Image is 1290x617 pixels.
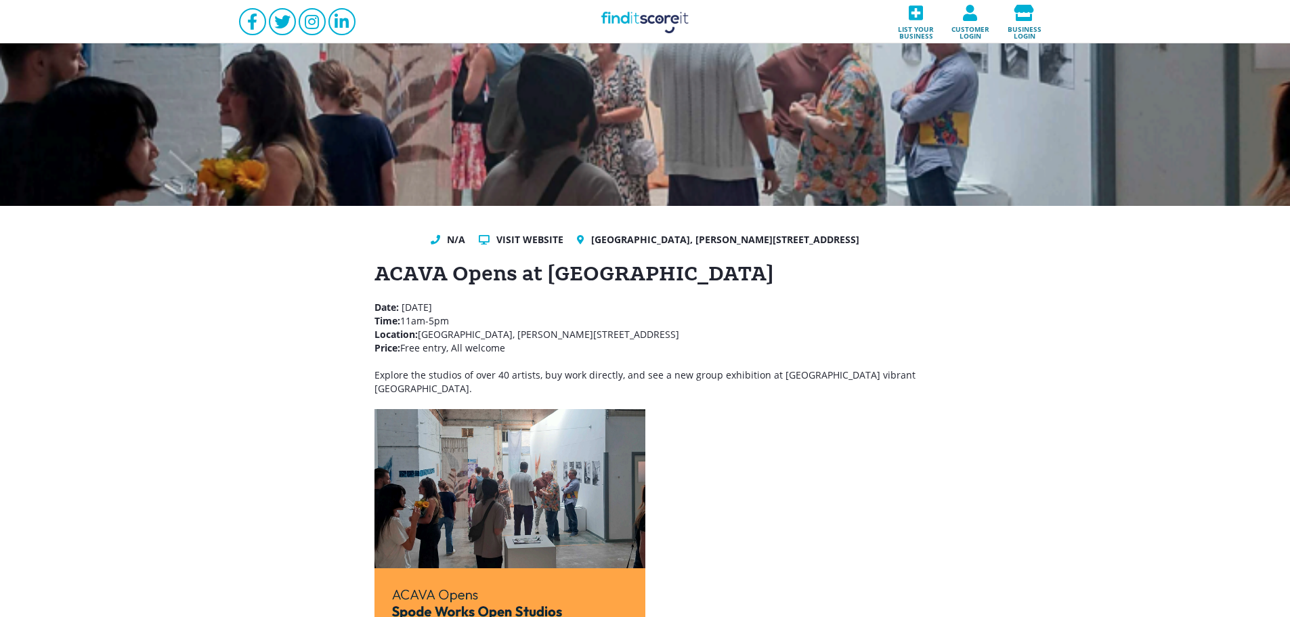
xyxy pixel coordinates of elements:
a: Customer login [943,1,997,43]
strong: Location: [374,328,418,341]
a: List your business [889,1,943,43]
p: Explore the studios of over 40 artists, buy work directly, and see a new group exhibition at [GEO... [374,368,916,396]
span: Business login [1002,21,1048,39]
a: [GEOGRAPHIC_DATA], [PERSON_NAME][STREET_ADDRESS] [591,233,859,247]
span: 11am-5pm [400,314,449,327]
strong: Date: [374,301,402,314]
a: N/A [447,233,465,247]
strong: Price: [374,341,400,354]
h1: ACAVA Opens at [GEOGRAPHIC_DATA] [374,260,916,287]
span: [GEOGRAPHIC_DATA], [PERSON_NAME][STREET_ADDRESS] Free entry, All welcome [374,328,679,354]
strong: Time: [374,314,400,327]
a: Visit website [496,233,563,247]
a: Business login [997,1,1052,43]
span: List your business [893,21,939,39]
span: [DATE] [402,301,432,314]
span: Customer login [947,21,993,39]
